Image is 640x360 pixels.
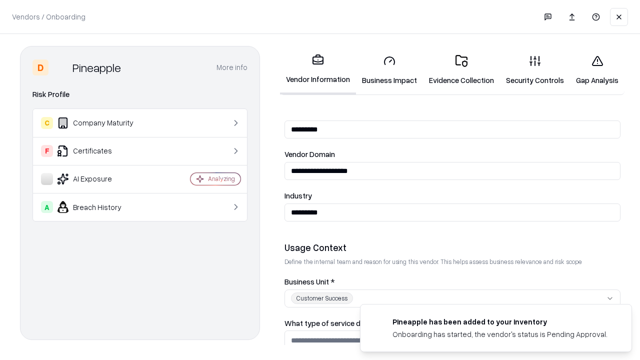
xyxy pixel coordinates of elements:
a: Business Impact [356,47,423,93]
div: Certificates [41,145,160,157]
div: C [41,117,53,129]
a: Evidence Collection [423,47,500,93]
label: Business Unit * [284,278,620,285]
label: Vendor Domain [284,150,620,158]
div: A [41,201,53,213]
label: What type of service does the vendor provide? * [284,319,620,327]
label: Industry [284,192,620,199]
div: Breach History [41,201,160,213]
img: Pineapple [52,59,68,75]
div: Risk Profile [32,88,247,100]
div: Onboarding has started, the vendor's status is Pending Approval. [392,329,607,339]
div: Pineapple has been added to your inventory [392,316,607,327]
button: More info [216,58,247,76]
div: D [32,59,48,75]
a: Vendor Information [280,46,356,94]
div: Usage Context [284,241,620,253]
a: Gap Analysis [570,47,624,93]
div: Pineapple [72,59,121,75]
img: pineappleenergy.com [372,316,384,328]
div: Analyzing [208,174,235,183]
div: Customer Success [291,292,353,304]
div: F [41,145,53,157]
p: Vendors / Onboarding [12,11,85,22]
a: Security Controls [500,47,570,93]
div: AI Exposure [41,173,160,185]
p: Define the internal team and reason for using this vendor. This helps assess business relevance a... [284,257,620,266]
div: Company Maturity [41,117,160,129]
button: Customer Success [284,289,620,307]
